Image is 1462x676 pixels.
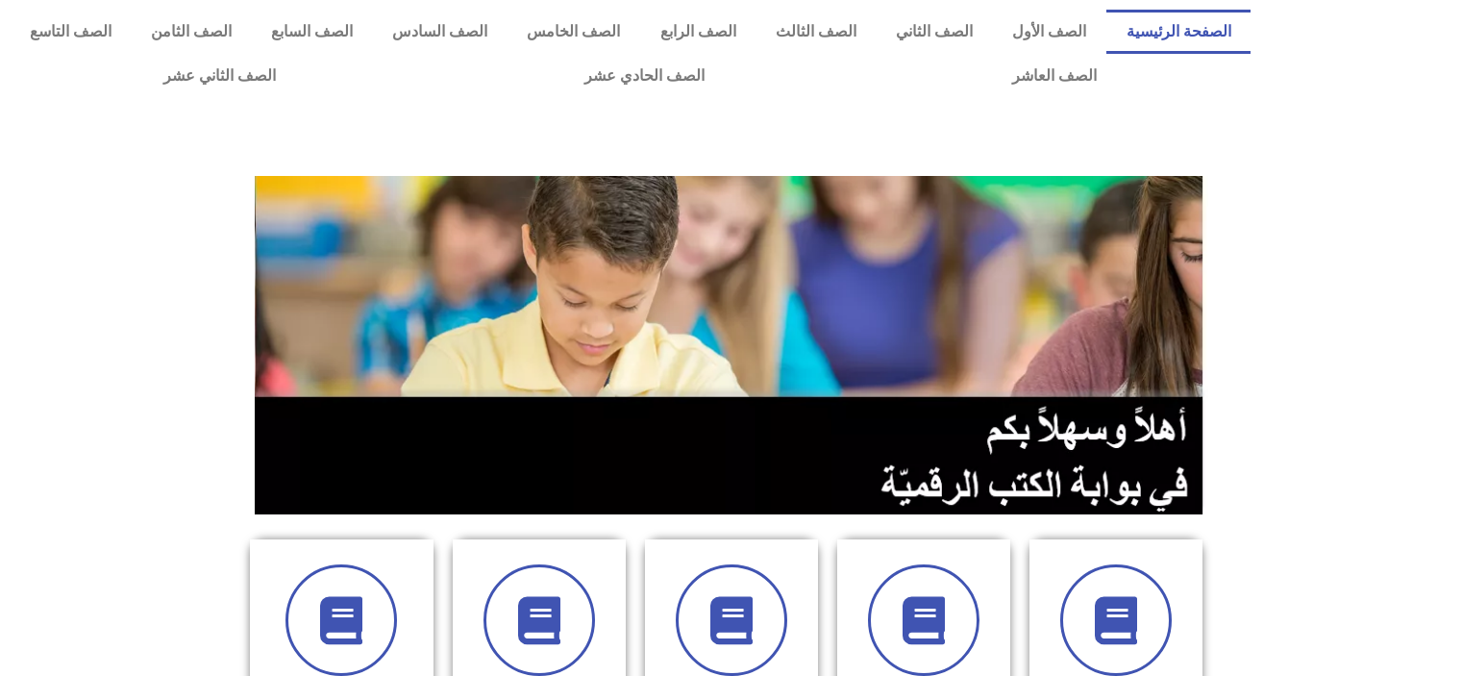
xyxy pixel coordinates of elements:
[1106,10,1251,54] a: الصفحة الرئيسية
[10,54,430,98] a: الصف الثاني عشر
[876,10,992,54] a: الصف الثاني
[993,10,1106,54] a: الصف الأول
[508,10,640,54] a: الصف الخامس
[858,54,1251,98] a: الصف العاشر
[131,10,251,54] a: الصف الثامن
[756,10,876,54] a: الصف الثالث
[373,10,508,54] a: الصف السادس
[10,10,131,54] a: الصف التاسع
[251,10,372,54] a: الصف السابع
[430,54,857,98] a: الصف الحادي عشر
[640,10,756,54] a: الصف الرابع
